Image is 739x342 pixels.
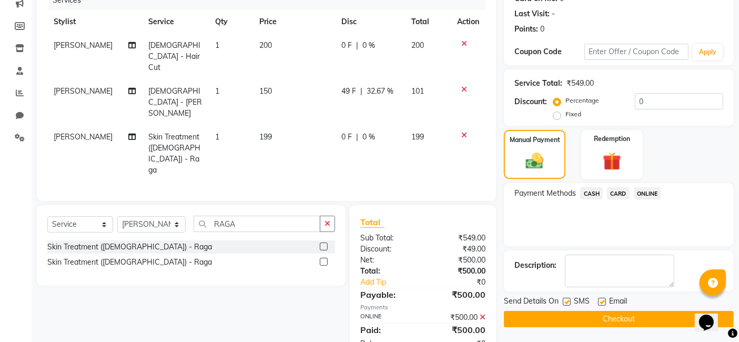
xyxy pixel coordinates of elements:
[215,132,219,142] span: 1
[565,109,581,119] label: Fixed
[411,41,424,50] span: 200
[504,296,559,309] span: Send Details On
[607,187,630,199] span: CARD
[510,135,560,145] label: Manual Payment
[335,10,405,34] th: Disc
[695,300,728,331] iframe: chat widget
[341,86,356,97] span: 49 F
[259,41,272,50] span: 200
[54,132,113,142] span: [PERSON_NAME]
[142,10,208,34] th: Service
[451,10,485,34] th: Action
[352,244,423,255] div: Discount:
[423,233,493,244] div: ₹549.00
[423,312,493,323] div: ₹500.00
[352,266,423,277] div: Total:
[423,255,493,266] div: ₹500.00
[352,288,423,301] div: Payable:
[423,288,493,301] div: ₹500.00
[514,96,547,107] div: Discount:
[356,40,358,51] span: |
[411,132,424,142] span: 199
[362,132,375,143] span: 0 %
[584,44,689,60] input: Enter Offer / Coupon Code
[54,86,113,96] span: [PERSON_NAME]
[148,41,200,72] span: [DEMOGRAPHIC_DATA] - Hair Cut
[580,187,603,199] span: CASH
[54,41,113,50] span: [PERSON_NAME]
[423,266,493,277] div: ₹500.00
[514,260,556,271] div: Description:
[341,132,352,143] span: 0 F
[259,132,272,142] span: 199
[352,277,434,288] a: Add Tip
[514,46,584,57] div: Coupon Code
[352,312,423,323] div: ONLINE
[609,296,627,309] span: Email
[597,150,627,173] img: _gift.svg
[341,40,352,51] span: 0 F
[360,303,485,312] div: Payments
[514,8,550,19] div: Last Visit:
[552,8,555,19] div: -
[514,24,538,35] div: Points:
[259,86,272,96] span: 150
[565,96,599,105] label: Percentage
[634,187,661,199] span: ONLINE
[504,311,734,327] button: Checkout
[411,86,424,96] span: 101
[367,86,393,97] span: 32.67 %
[423,244,493,255] div: ₹49.00
[435,277,494,288] div: ₹0
[47,242,212,253] div: Skin Treatment ([DEMOGRAPHIC_DATA]) - Raga
[194,216,320,232] input: Search or Scan
[540,24,544,35] div: 0
[405,10,451,34] th: Total
[360,86,362,97] span: |
[520,151,549,172] img: _cash.svg
[253,10,335,34] th: Price
[47,257,212,268] div: Skin Treatment ([DEMOGRAPHIC_DATA]) - Raga
[47,10,142,34] th: Stylist
[209,10,253,34] th: Qty
[594,134,630,144] label: Redemption
[148,86,202,118] span: [DEMOGRAPHIC_DATA] - [PERSON_NAME]
[356,132,358,143] span: |
[352,255,423,266] div: Net:
[360,217,384,228] span: Total
[148,132,200,175] span: Skin Treatment ([DEMOGRAPHIC_DATA]) - Raga
[574,296,590,309] span: SMS
[215,41,219,50] span: 1
[215,86,219,96] span: 1
[352,324,423,336] div: Paid:
[514,78,562,89] div: Service Total:
[514,188,576,199] span: Payment Methods
[693,44,723,60] button: Apply
[362,40,375,51] span: 0 %
[566,78,594,89] div: ₹549.00
[423,324,493,336] div: ₹500.00
[352,233,423,244] div: Sub Total:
